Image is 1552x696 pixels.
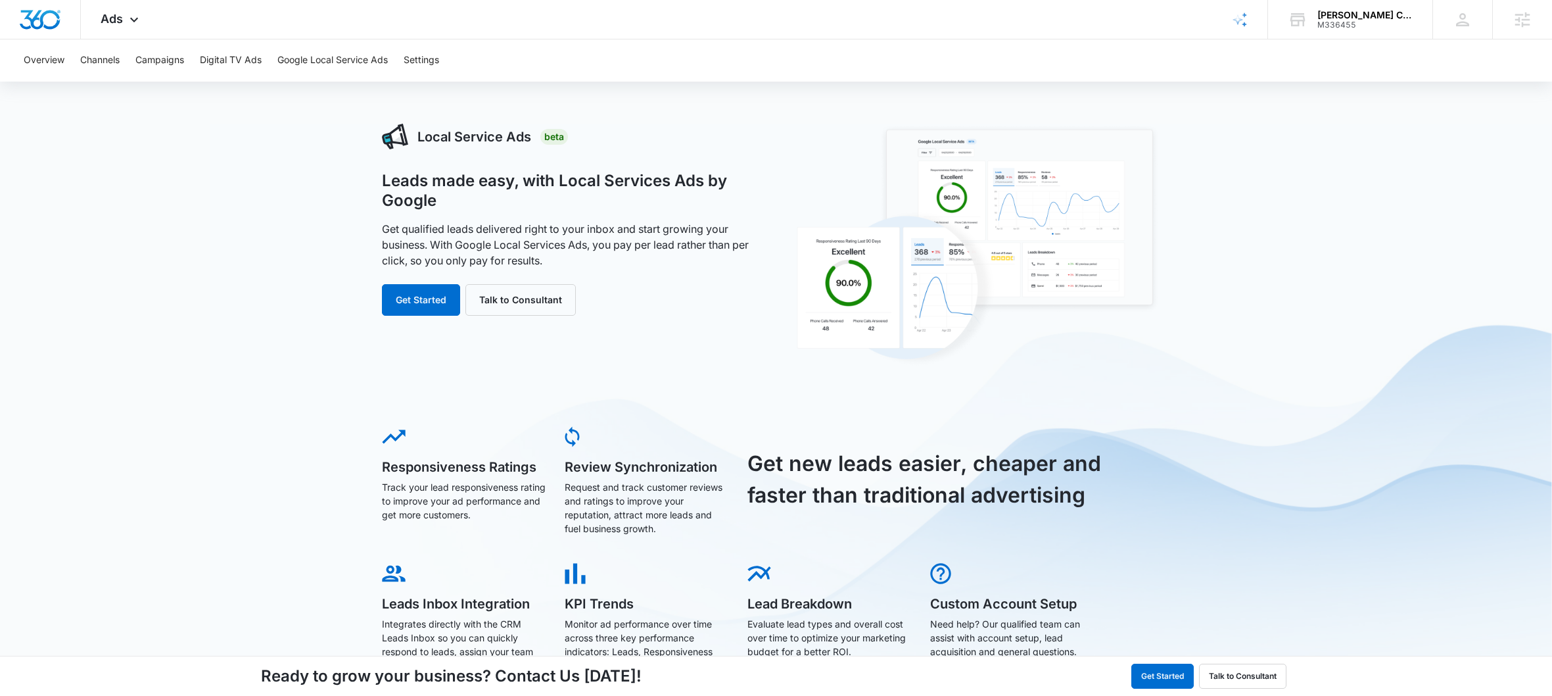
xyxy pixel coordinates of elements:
div: account id [1317,20,1413,30]
button: Talk to Consultant [1199,664,1286,689]
button: Digital TV Ads [200,39,262,82]
p: Request and track customer reviews and ratings to improve your reputation, attract more leads and... [565,480,729,535]
button: Talk to Consultant [465,284,576,316]
button: Campaigns [135,39,184,82]
h5: Custom Account Setup [930,597,1094,610]
button: Google Local Service Ads [277,39,388,82]
p: Track your lead responsiveness rating to improve your ad performance and get more customers. [382,480,546,522]
h5: Review Synchronization [565,460,729,474]
h4: Ready to grow your business? Contact Us [DATE]! [261,664,642,688]
button: Channels [80,39,120,82]
p: Get qualified leads delivered right to your inbox and start growing your business. With Google Lo... [382,221,762,268]
span: Ads [101,12,123,26]
div: account name [1317,10,1413,20]
h3: Get new leads easier, cheaper and faster than traditional advertising [747,448,1117,511]
p: Monitor ad performance over time across three key performance indicators: Leads, Responsiveness a... [565,617,729,672]
h5: Lead Breakdown [747,597,912,610]
button: Overview [24,39,64,82]
p: Integrates directly with the CRM Leads Inbox so you can quickly respond to leads, assign your tea... [382,617,546,672]
button: Settings [404,39,439,82]
button: Get Started [382,284,460,316]
h5: KPI Trends [565,597,729,610]
h5: Leads Inbox Integration [382,597,546,610]
h5: Responsiveness Ratings [382,460,546,474]
h3: Local Service Ads [417,127,531,147]
button: Get Started [1131,664,1194,689]
p: Evaluate lead types and overall cost over time to optimize your marketing budget for a better ROI. [747,617,912,659]
div: Beta [540,129,568,145]
h1: Leads made easy, with Local Services Ads by Google [382,171,762,211]
p: Need help? Our qualified team can assist with account setup, lead acquisition and general questions. [930,617,1094,659]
